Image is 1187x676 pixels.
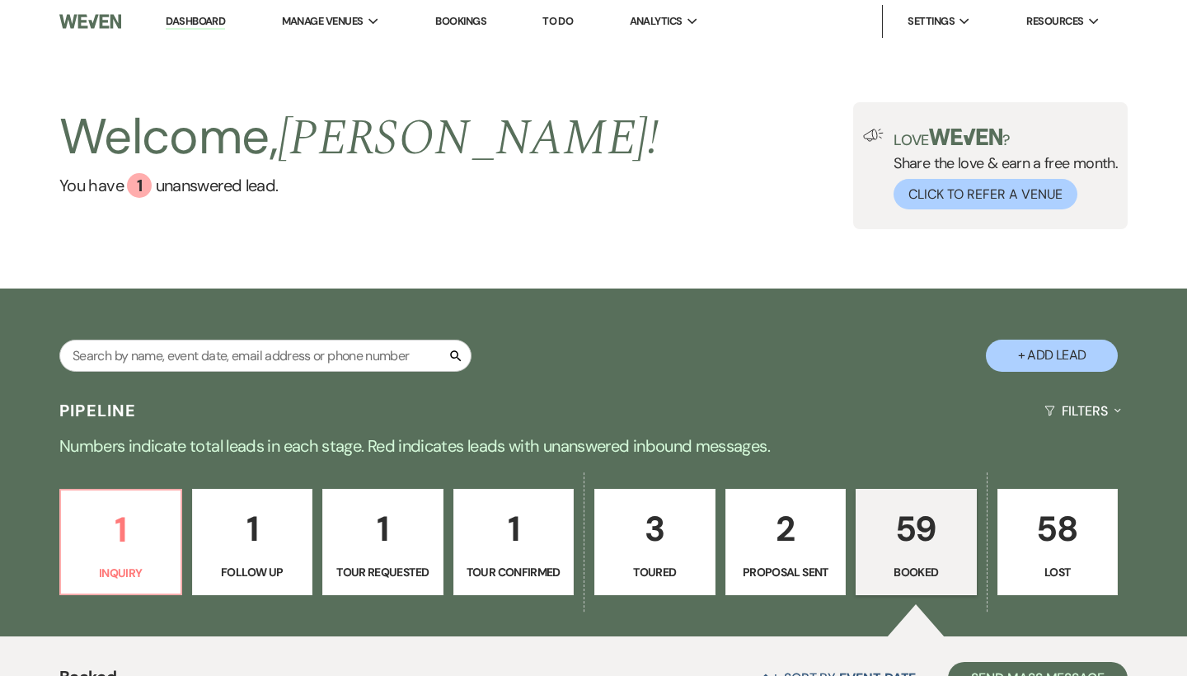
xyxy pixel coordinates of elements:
[1008,563,1108,581] p: Lost
[1026,13,1083,30] span: Resources
[435,14,486,28] a: Bookings
[333,563,433,581] p: Tour Requested
[59,4,121,39] img: Weven Logo
[863,129,884,142] img: loud-speaker-illustration.svg
[894,179,1077,209] button: Click to Refer a Venue
[464,563,564,581] p: Tour Confirmed
[894,129,1118,148] p: Love ?
[464,501,564,556] p: 1
[166,14,225,30] a: Dashboard
[736,501,836,556] p: 2
[1038,389,1128,433] button: Filters
[203,501,303,556] p: 1
[986,340,1118,372] button: + Add Lead
[908,13,955,30] span: Settings
[1008,501,1108,556] p: 58
[594,489,715,596] a: 3Toured
[71,564,171,582] p: Inquiry
[884,129,1118,209] div: Share the love & earn a free month.
[725,489,847,596] a: 2Proposal Sent
[59,340,472,372] input: Search by name, event date, email address or phone number
[71,502,171,557] p: 1
[192,489,313,596] a: 1Follow Up
[278,101,659,176] span: [PERSON_NAME] !
[59,102,659,173] h2: Welcome,
[605,563,705,581] p: Toured
[59,173,659,198] a: You have 1 unanswered lead.
[605,501,705,556] p: 3
[997,489,1119,596] a: 58Lost
[333,501,433,556] p: 1
[542,14,573,28] a: To Do
[322,489,443,596] a: 1Tour Requested
[736,563,836,581] p: Proposal Sent
[866,501,966,556] p: 59
[59,399,137,422] h3: Pipeline
[127,173,152,198] div: 1
[59,489,182,596] a: 1Inquiry
[866,563,966,581] p: Booked
[453,489,575,596] a: 1Tour Confirmed
[929,129,1002,145] img: weven-logo-green.svg
[856,489,977,596] a: 59Booked
[282,13,364,30] span: Manage Venues
[203,563,303,581] p: Follow Up
[630,13,683,30] span: Analytics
